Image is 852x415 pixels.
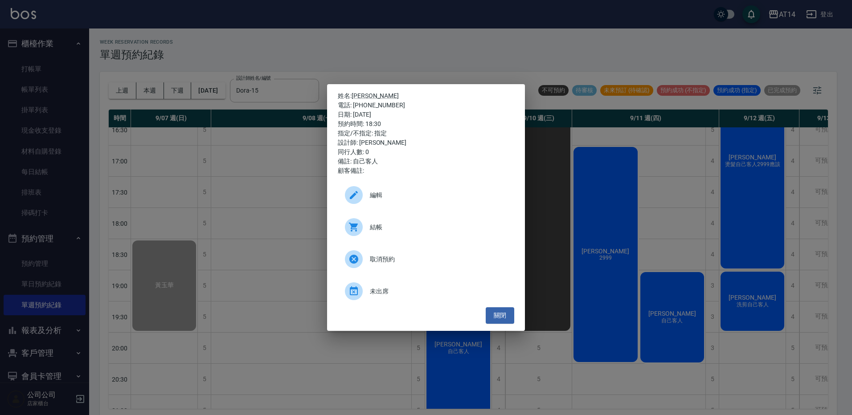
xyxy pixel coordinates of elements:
span: 未出席 [370,287,507,296]
div: 指定/不指定: 指定 [338,129,514,138]
span: 結帳 [370,223,507,232]
a: [PERSON_NAME] [352,92,399,99]
div: 編輯 [338,183,514,207]
a: 編輯 [338,183,514,215]
p: 姓名: [338,91,514,101]
span: 取消預約 [370,255,507,264]
div: 日期: [DATE] [338,110,514,119]
div: 同行人數: 0 [338,147,514,157]
a: 結帳 [338,215,514,247]
div: 取消預約 [338,247,514,272]
div: 設計師: [PERSON_NAME] [338,138,514,147]
div: 未出席 [338,279,514,304]
div: 電話: [PHONE_NUMBER] [338,101,514,110]
div: 備註: 自己客人 [338,157,514,166]
div: 預約時間: 18:30 [338,119,514,129]
div: 顧客備註: [338,166,514,175]
span: 編輯 [370,191,507,200]
button: 關閉 [486,307,514,324]
div: 結帳 [338,215,514,240]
